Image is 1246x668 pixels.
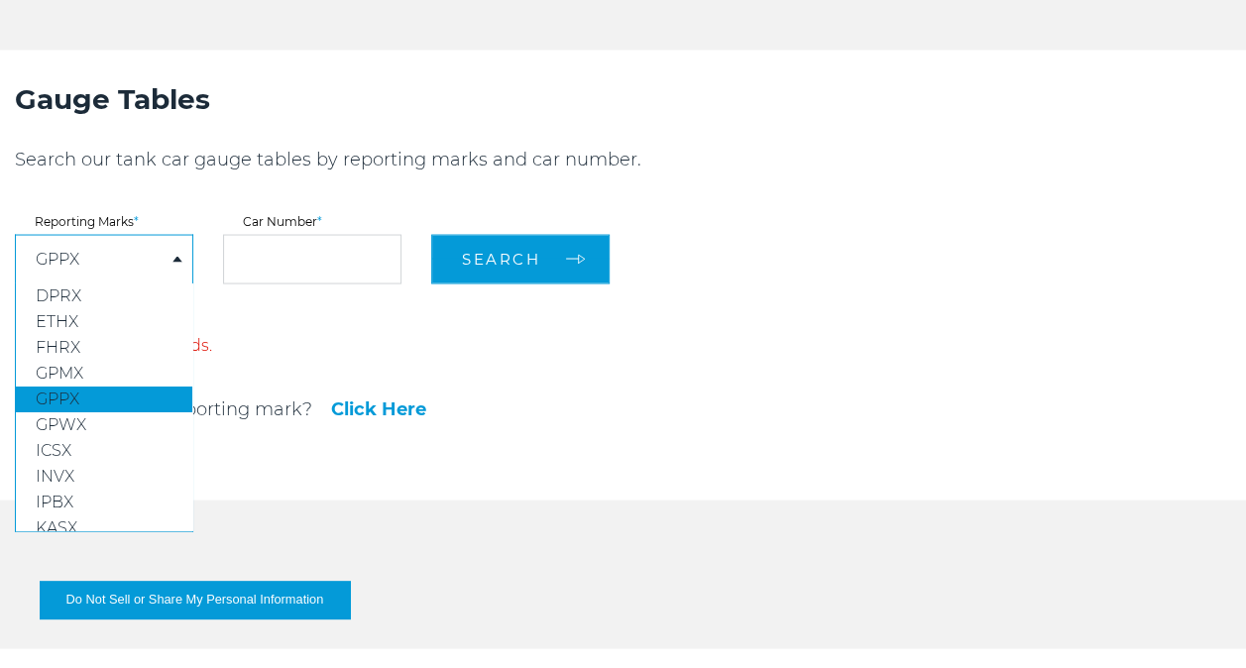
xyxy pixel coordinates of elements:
a: ETHX [16,308,192,334]
a: GPPX [36,251,79,267]
span: Search [462,249,540,268]
a: IPBX [16,489,192,514]
p: Search our tank car gauge tables by reporting marks and car number. [15,147,922,170]
span: DPRX [36,285,81,304]
span: IPBX [36,492,73,510]
a: INVX [16,463,192,489]
button: Search arrow arrow [431,234,610,283]
a: ICSX [16,437,192,463]
a: GPPX [16,386,192,411]
span: GPWX [36,414,86,433]
label: Car Number [223,215,401,227]
span: GPMX [36,363,83,382]
a: DPRX [16,282,192,308]
span: GPPX [36,389,79,407]
span: FHRX [36,337,80,356]
a: GPMX [16,360,192,386]
a: GPWX [16,411,192,437]
a: KASX [16,514,192,540]
a: Click Here [331,399,426,417]
a: FHRX [16,334,192,360]
button: Do Not Sell or Share My Personal Information [40,581,350,618]
span: ETHX [36,311,78,330]
span: ICSX [36,440,71,459]
h2: Gauge Tables [15,79,922,117]
span: INVX [36,466,74,485]
label: Reporting Marks [15,215,193,227]
span: KASX [36,517,77,536]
